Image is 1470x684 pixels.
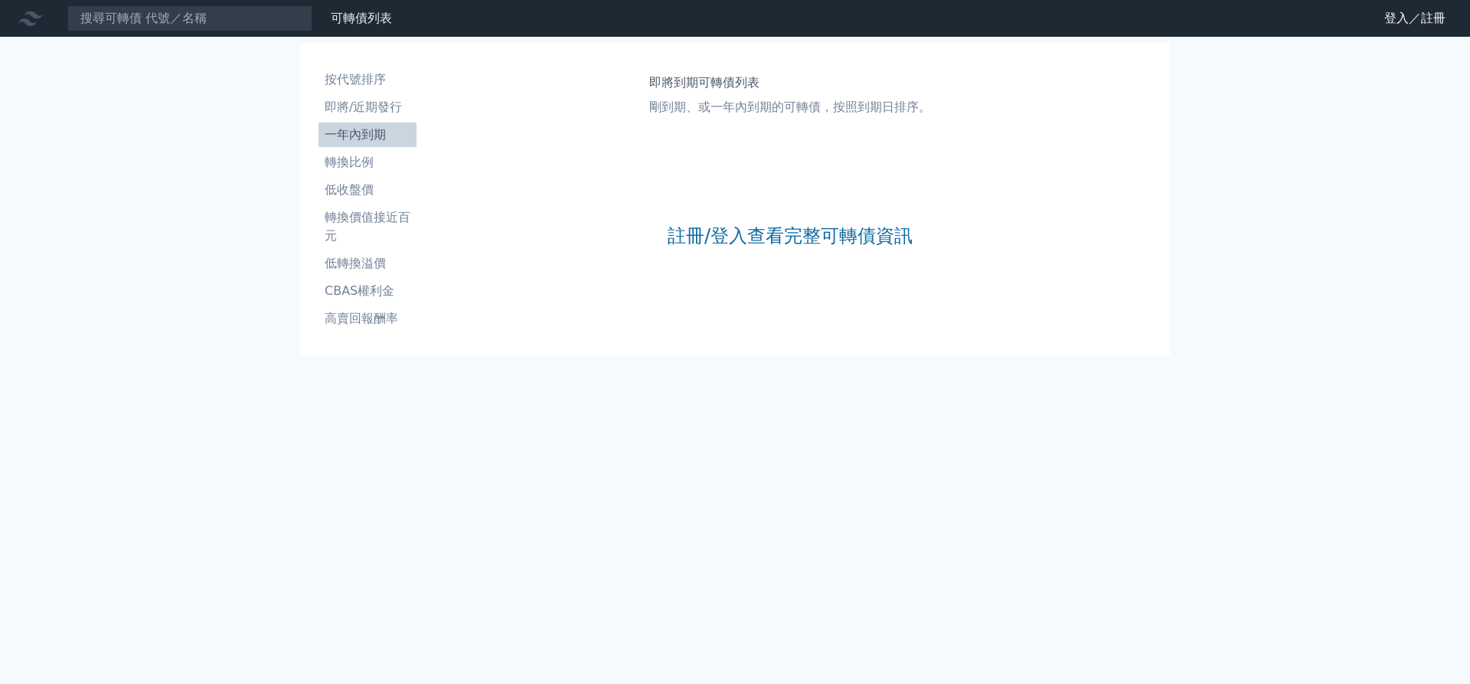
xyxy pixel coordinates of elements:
a: 可轉債列表 [331,11,392,25]
li: 高賣回報酬率 [318,309,416,328]
a: 低收盤價 [318,178,416,202]
a: 按代號排序 [318,67,416,92]
a: 轉換比例 [318,150,416,175]
a: 轉換價值接近百元 [318,205,416,248]
li: 低轉換溢價 [318,254,416,273]
li: 即將/近期發行 [318,98,416,116]
li: 轉換價值接近百元 [318,208,416,245]
li: 按代號排序 [318,70,416,89]
a: 低轉換溢價 [318,251,416,276]
a: 登入／註冊 [1372,6,1458,31]
li: 轉換比例 [318,153,416,172]
a: 高賣回報酬率 [318,306,416,331]
a: CBAS權利金 [318,279,416,303]
h1: 即將到期可轉債列表 [649,74,931,92]
p: 剛到期、或一年內到期的可轉債，按照到期日排序。 [649,98,931,116]
li: 一年內到期 [318,126,416,144]
a: 一年內到期 [318,123,416,147]
a: 註冊/登入查看完整可轉債資訊 [668,224,913,248]
a: 即將/近期發行 [318,95,416,119]
li: 低收盤價 [318,181,416,199]
li: CBAS權利金 [318,282,416,300]
input: 搜尋可轉債 代號／名稱 [67,5,312,31]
